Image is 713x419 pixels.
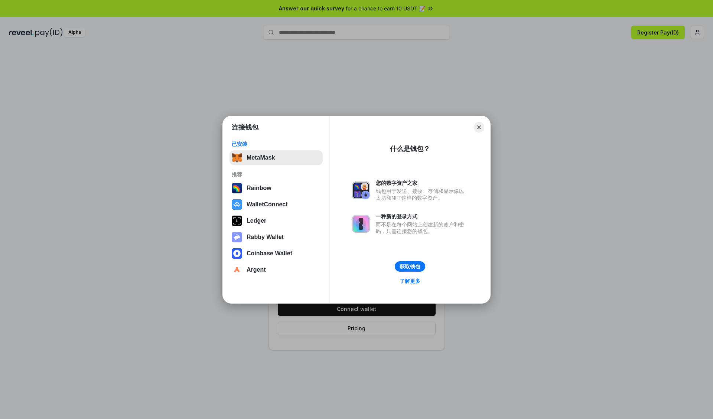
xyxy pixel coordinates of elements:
[229,197,323,212] button: WalletConnect
[232,248,242,259] img: svg+xml,%3Csvg%20width%3D%2228%22%20height%3D%2228%22%20viewBox%3D%220%200%2028%2028%22%20fill%3D...
[352,181,370,199] img: svg+xml,%3Csvg%20xmlns%3D%22http%3A%2F%2Fwww.w3.org%2F2000%2Fsvg%22%20fill%3D%22none%22%20viewBox...
[247,266,266,273] div: Argent
[232,199,242,210] img: svg+xml,%3Csvg%20width%3D%2228%22%20height%3D%2228%22%20viewBox%3D%220%200%2028%2028%22%20fill%3D...
[229,262,323,277] button: Argent
[232,265,242,275] img: svg+xml,%3Csvg%20width%3D%2228%22%20height%3D%2228%22%20viewBox%3D%220%200%2028%2028%22%20fill%3D...
[376,213,468,220] div: 一种新的登录方式
[232,216,242,226] img: svg+xml,%3Csvg%20xmlns%3D%22http%3A%2F%2Fwww.w3.org%2F2000%2Fsvg%22%20width%3D%2228%22%20height%3...
[247,154,275,161] div: MetaMask
[247,201,288,208] div: WalletConnect
[352,215,370,233] img: svg+xml,%3Csvg%20xmlns%3D%22http%3A%2F%2Fwww.w3.org%2F2000%2Fsvg%22%20fill%3D%22none%22%20viewBox...
[229,230,323,245] button: Rabby Wallet
[376,221,468,235] div: 而不是在每个网站上创建新的账户和密码，只需连接您的钱包。
[229,213,323,228] button: Ledger
[390,144,430,153] div: 什么是钱包？
[232,171,320,178] div: 推荐
[229,246,323,261] button: Coinbase Wallet
[232,153,242,163] img: svg+xml,%3Csvg%20fill%3D%22none%22%20height%3D%2233%22%20viewBox%3D%220%200%2035%2033%22%20width%...
[229,150,323,165] button: MetaMask
[376,180,468,186] div: 您的数字资产之家
[232,232,242,242] img: svg+xml,%3Csvg%20xmlns%3D%22http%3A%2F%2Fwww.w3.org%2F2000%2Fsvg%22%20fill%3D%22none%22%20viewBox...
[247,234,284,240] div: Rabby Wallet
[474,122,484,132] button: Close
[247,217,266,224] div: Ledger
[395,276,425,286] a: 了解更多
[376,188,468,201] div: 钱包用于发送、接收、存储和显示像以太坊和NFT这样的数字资产。
[247,250,292,257] div: Coinbase Wallet
[232,123,258,132] h1: 连接钱包
[232,183,242,193] img: svg+xml,%3Csvg%20width%3D%22120%22%20height%3D%22120%22%20viewBox%3D%220%200%20120%20120%22%20fil...
[229,181,323,196] button: Rainbow
[400,278,420,284] div: 了解更多
[232,141,320,147] div: 已安装
[400,263,420,270] div: 获取钱包
[247,185,271,192] div: Rainbow
[395,261,425,272] button: 获取钱包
